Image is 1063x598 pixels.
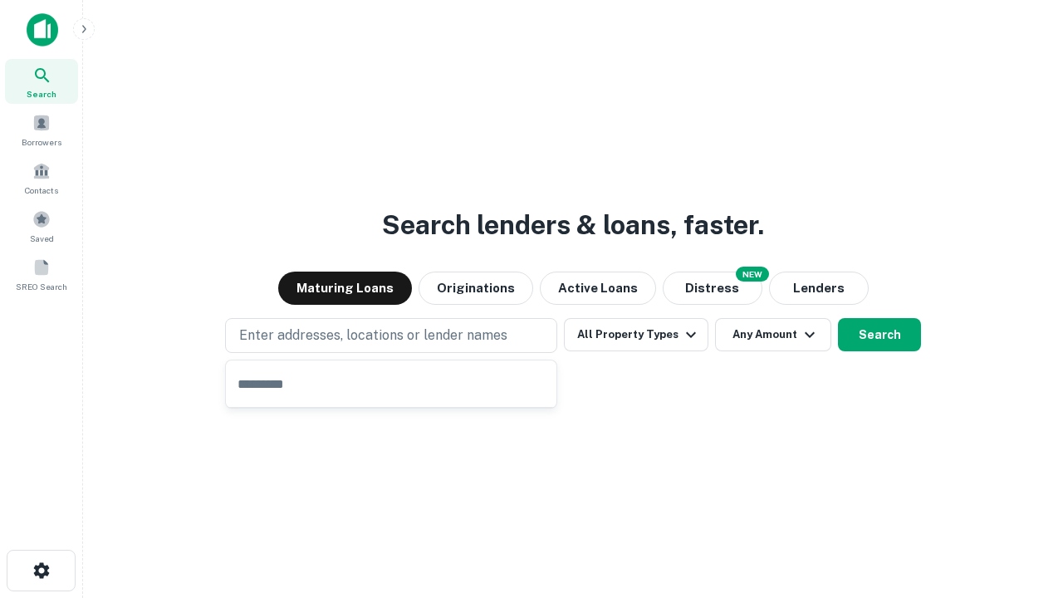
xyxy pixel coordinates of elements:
button: Enter addresses, locations or lender names [225,318,557,353]
button: Search [838,318,921,351]
a: SREO Search [5,252,78,297]
img: capitalize-icon.png [27,13,58,47]
span: SREO Search [16,280,67,293]
div: NEW [736,267,769,282]
button: Search distressed loans with lien and other non-mortgage details. [663,272,762,305]
button: Maturing Loans [278,272,412,305]
iframe: Chat Widget [980,465,1063,545]
p: Enter addresses, locations or lender names [239,326,507,346]
a: Contacts [5,155,78,200]
span: Borrowers [22,135,61,149]
button: Any Amount [715,318,831,351]
span: Search [27,87,56,100]
button: Active Loans [540,272,656,305]
button: Originations [419,272,533,305]
a: Search [5,59,78,104]
button: All Property Types [564,318,708,351]
h3: Search lenders & loans, faster. [382,205,764,245]
button: Lenders [769,272,869,305]
a: Saved [5,203,78,248]
span: Contacts [25,184,58,197]
a: Borrowers [5,107,78,152]
span: Saved [30,232,54,245]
